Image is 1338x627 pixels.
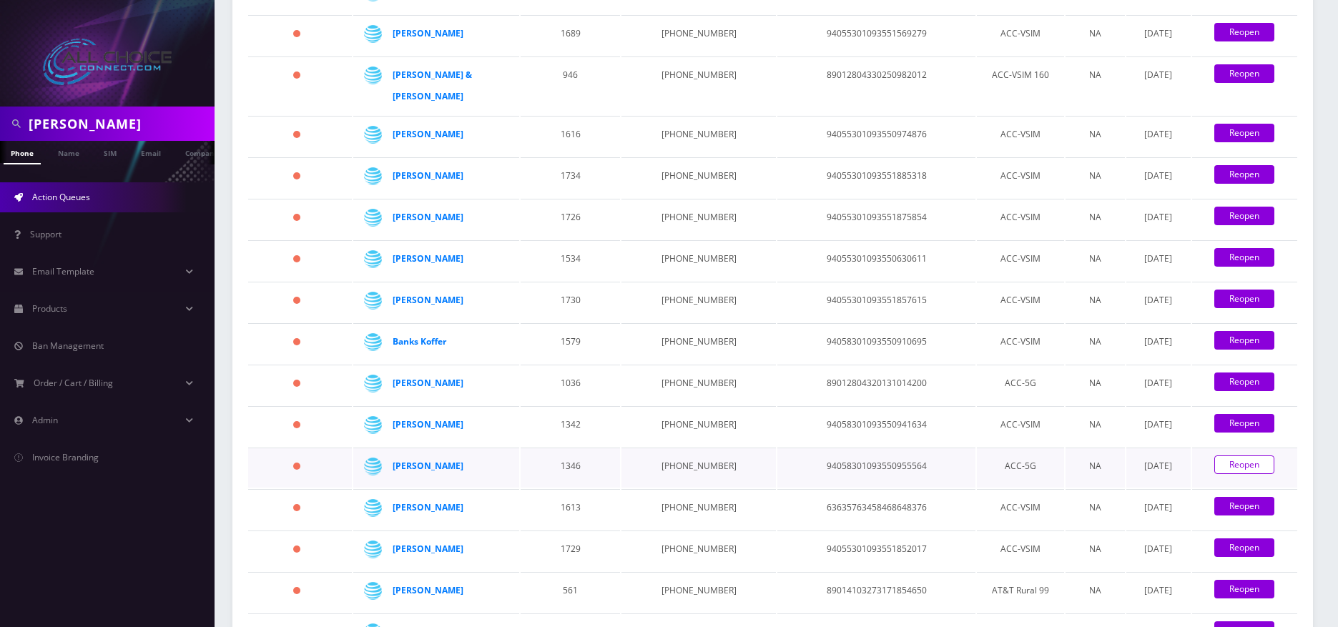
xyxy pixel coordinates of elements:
strong: [PERSON_NAME] [393,252,463,265]
a: [PERSON_NAME] [393,543,463,555]
td: ACC-5G [977,448,1063,488]
div: NA [1073,124,1118,145]
input: Search in Company [29,110,211,137]
strong: [PERSON_NAME] [393,377,463,389]
td: 1342 [521,406,620,446]
td: [PHONE_NUMBER] [621,489,776,529]
span: Order / Cart / Billing [34,377,113,389]
a: Email [134,141,168,163]
a: Banks Koffer [393,335,446,347]
a: SIM [97,141,124,163]
a: [PERSON_NAME] [393,584,463,596]
td: [DATE] [1126,530,1191,571]
div: NA [1073,414,1118,435]
strong: [PERSON_NAME] [393,501,463,513]
td: ACC-5G [977,365,1063,405]
a: Reopen [1214,538,1274,557]
td: 1730 [521,282,620,322]
div: NA [1073,165,1118,187]
td: 89012804330250982012 [777,56,975,114]
a: Reopen [1214,580,1274,598]
td: [DATE] [1126,56,1191,114]
a: Reopen [1214,207,1274,225]
a: [PERSON_NAME] [393,128,463,140]
td: 89014103273171854650 [777,572,975,612]
span: Ban Management [32,340,104,352]
span: Invoice Branding [32,451,99,463]
a: [PERSON_NAME] [393,169,463,182]
td: ACC-VSIM [977,323,1063,363]
td: 94055301093551852017 [777,530,975,571]
td: [PHONE_NUMBER] [621,116,776,156]
td: [PHONE_NUMBER] [621,323,776,363]
div: NA [1073,497,1118,518]
td: 94055301093551885318 [777,157,975,197]
td: [DATE] [1126,157,1191,197]
td: ACC-VSIM [977,406,1063,446]
td: ACC-VSIM [977,489,1063,529]
td: 94055301093551857615 [777,282,975,322]
td: 1616 [521,116,620,156]
span: Admin [32,414,58,426]
a: Company [178,141,226,163]
div: NA [1073,248,1118,270]
td: 94055301093550974876 [777,116,975,156]
a: [PERSON_NAME] & [PERSON_NAME] [393,69,472,102]
a: Reopen [1214,165,1274,184]
td: [DATE] [1126,240,1191,280]
td: [DATE] [1126,365,1191,405]
td: [DATE] [1126,116,1191,156]
a: Reopen [1214,331,1274,350]
td: 1689 [521,15,620,55]
td: [DATE] [1126,282,1191,322]
td: 94058301093550910695 [777,323,975,363]
td: [PHONE_NUMBER] [621,530,776,571]
a: [PERSON_NAME] [393,294,463,306]
td: [DATE] [1126,448,1191,488]
td: 1726 [521,199,620,239]
td: [DATE] [1126,199,1191,239]
td: [DATE] [1126,323,1191,363]
a: [PERSON_NAME] [393,418,463,430]
a: Name [51,141,87,163]
td: 1734 [521,157,620,197]
td: 63635763458468648376 [777,489,975,529]
a: Reopen [1214,290,1274,308]
td: [PHONE_NUMBER] [621,15,776,55]
td: [PHONE_NUMBER] [621,282,776,322]
td: 94055301093551569279 [777,15,975,55]
td: 94055301093551875854 [777,199,975,239]
a: Reopen [1214,497,1274,515]
a: [PERSON_NAME] [393,460,463,472]
td: [PHONE_NUMBER] [621,56,776,114]
td: ACC-VSIM [977,199,1063,239]
td: 89012804320131014200 [777,365,975,405]
span: Action Queues [32,191,90,203]
div: NA [1073,64,1118,86]
span: Products [32,302,67,315]
a: [PERSON_NAME] [393,211,463,223]
div: NA [1073,538,1118,560]
a: [PERSON_NAME] [393,27,463,39]
td: 946 [521,56,620,114]
a: Reopen [1214,64,1274,83]
td: ACC-VSIM 160 [977,56,1063,114]
td: [DATE] [1126,572,1191,612]
td: ACC-VSIM [977,15,1063,55]
td: ACC-VSIM [977,282,1063,322]
td: [DATE] [1126,15,1191,55]
td: ACC-VSIM [977,157,1063,197]
span: Email Template [32,265,94,277]
td: 1579 [521,323,620,363]
td: 1729 [521,530,620,571]
td: 561 [521,572,620,612]
td: [DATE] [1126,406,1191,446]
